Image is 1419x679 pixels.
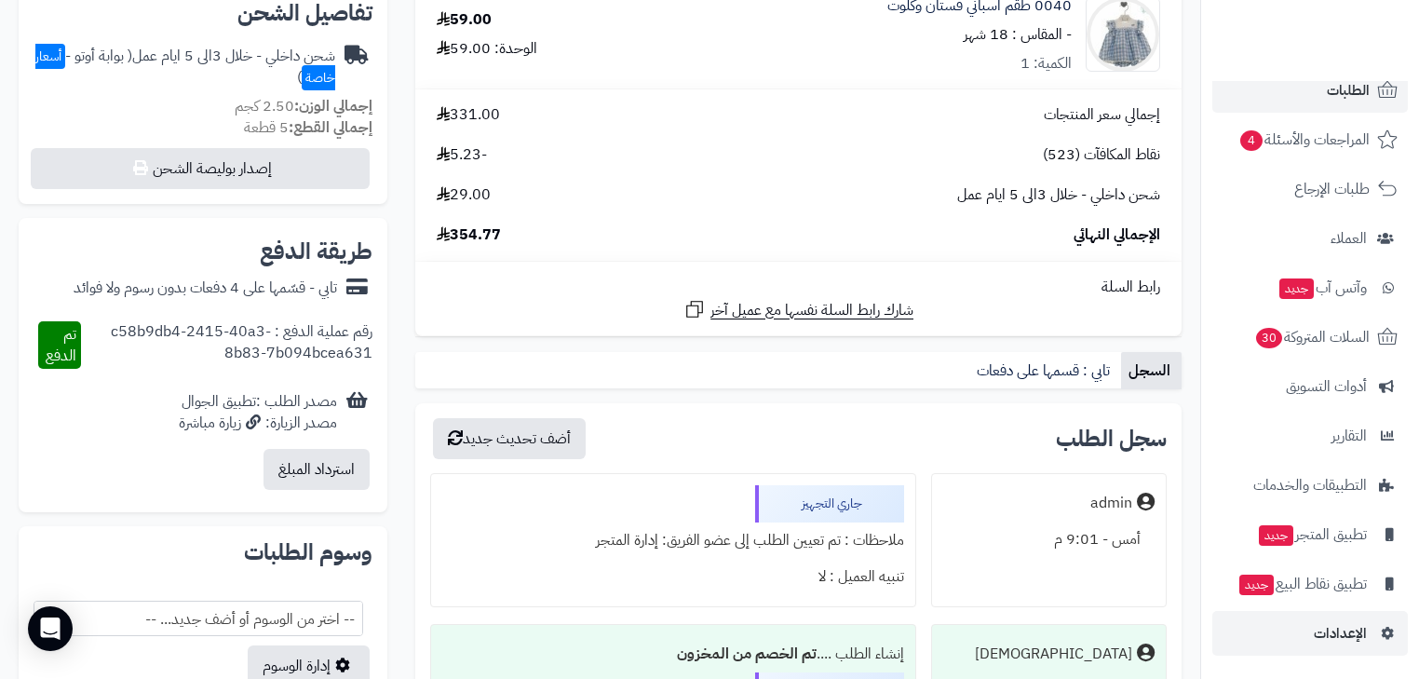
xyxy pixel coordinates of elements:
div: إنشاء الطلب .... [442,636,904,672]
div: جاري التجهيز [755,485,904,523]
a: أدوات التسويق [1212,364,1408,409]
button: استرداد المبلغ [264,449,370,490]
span: تطبيق المتجر [1257,522,1367,548]
span: -5.23 [437,144,487,166]
h3: سجل الطلب [1056,428,1167,450]
span: 29.00 [437,184,491,206]
span: 331.00 [437,104,500,126]
h2: طريقة الدفع [260,240,372,263]
div: شحن داخلي - خلال 3الى 5 ايام عمل [34,46,335,88]
div: أمس - 9:01 م [943,522,1155,558]
a: طلبات الإرجاع [1212,167,1408,211]
h2: تفاصيل الشحن [34,2,372,24]
div: ملاحظات : تم تعيين الطلب إلى عضو الفريق: إدارة المتجر [442,523,904,559]
span: 354.77 [437,224,501,246]
span: الإجمالي النهائي [1074,224,1160,246]
button: إصدار بوليصة الشحن [31,148,370,189]
span: وآتس آب [1277,275,1367,301]
span: -- اختر من الوسوم أو أضف جديد... -- [34,602,362,637]
a: تابي : قسمها على دفعات [969,352,1121,389]
span: -- اختر من الوسوم أو أضف جديد... -- [34,601,363,636]
span: جديد [1259,525,1293,546]
span: العملاء [1331,225,1367,251]
span: أسعار خاصة [35,44,335,90]
a: تطبيق المتجرجديد [1212,512,1408,557]
div: تابي - قسّمها على 4 دفعات بدون رسوم ولا فوائد [74,278,337,299]
a: التطبيقات والخدمات [1212,463,1408,508]
span: الإعدادات [1314,620,1367,646]
a: السلات المتروكة30 [1212,315,1408,360]
div: admin [1090,493,1132,514]
small: 5 قطعة [244,116,372,139]
div: مصدر الطلب :تطبيق الجوال [179,391,337,434]
div: تنبيه العميل : لا [442,559,904,595]
div: مصدر الزيارة: زيارة مباشرة [179,413,337,434]
div: الكمية: 1 [1020,53,1072,75]
div: 59.00 [437,9,492,31]
a: السجل [1121,352,1182,389]
span: التطبيقات والخدمات [1253,472,1367,498]
span: جديد [1279,278,1314,299]
h2: وسوم الطلبات [34,541,372,564]
strong: إجمالي القطع: [289,116,372,139]
span: نقاط المكافآت (523) [1043,144,1160,166]
span: ( بوابة أوتو - ) [35,45,335,88]
a: شارك رابط السلة نفسها مع عميل آخر [683,298,913,321]
a: العملاء [1212,216,1408,261]
span: الطلبات [1327,77,1370,103]
a: الإعدادات [1212,611,1408,656]
span: المراجعات والأسئلة [1238,127,1370,153]
a: وآتس آبجديد [1212,265,1408,310]
span: إجمالي سعر المنتجات [1044,104,1160,126]
span: 30 [1256,328,1282,348]
a: التقارير [1212,414,1408,458]
span: أدوات التسويق [1286,373,1367,400]
b: تم الخصم من المخزون [677,643,817,665]
strong: إجمالي الوزن: [294,95,372,117]
a: المراجعات والأسئلة4 [1212,117,1408,162]
div: Open Intercom Messenger [28,606,73,651]
small: 2.50 كجم [235,95,372,117]
span: شحن داخلي - خلال 3الى 5 ايام عمل [957,184,1160,206]
div: رقم عملية الدفع : c58b9db4-2415-40a3-8b83-7b094bcea631 [81,321,372,370]
span: التقارير [1331,423,1367,449]
div: [DEMOGRAPHIC_DATA] [975,644,1132,665]
span: شارك رابط السلة نفسها مع عميل آخر [710,300,913,321]
div: رابط السلة [423,277,1174,298]
span: تطبيق نقاط البيع [1237,571,1367,597]
button: أضف تحديث جديد [433,418,586,459]
span: 4 [1240,130,1263,151]
small: - المقاس : 18 شهر [964,23,1072,46]
span: جديد [1239,575,1274,595]
a: تطبيق نقاط البيعجديد [1212,562,1408,606]
span: السلات المتروكة [1254,324,1370,350]
span: تم الدفع [46,323,76,367]
span: طلبات الإرجاع [1294,176,1370,202]
a: الطلبات [1212,68,1408,113]
div: الوحدة: 59.00 [437,38,537,60]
